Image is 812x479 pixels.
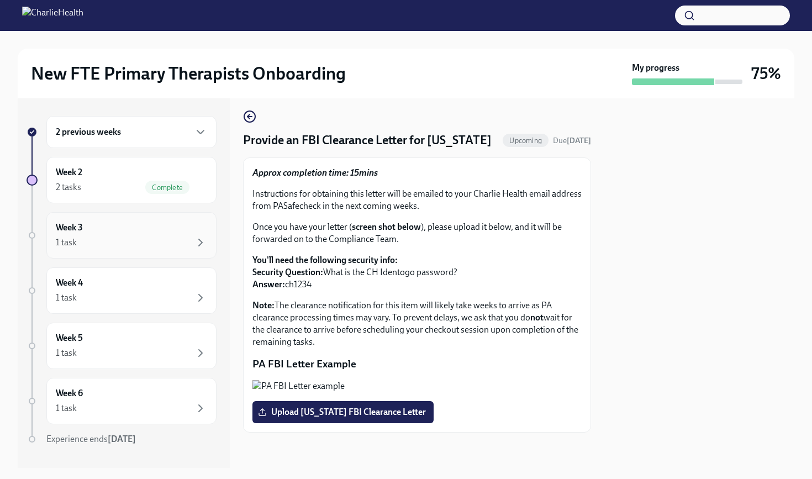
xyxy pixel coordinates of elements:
[252,254,582,291] p: What is the CH Identogo password? ch1234
[46,434,136,444] span: Experience ends
[252,188,582,212] p: Instructions for obtaining this letter will be emailed to your Charlie Health email address from ...
[252,380,582,392] button: Zoom image
[243,132,492,149] h4: Provide an FBI Clearance Letter for [US_STATE]
[252,221,582,245] p: Once you have your letter ( ), please upload it below, and it will be forwarded on to the Complia...
[252,357,582,371] p: PA FBI Letter Example
[553,135,591,146] span: October 23rd, 2025 10:00
[31,62,346,85] h2: New FTE Primary Therapists Onboarding
[56,166,82,178] h6: Week 2
[56,402,77,414] div: 1 task
[56,181,81,193] div: 2 tasks
[46,116,217,148] div: 2 previous weeks
[56,387,83,399] h6: Week 6
[260,407,426,418] span: Upload [US_STATE] FBI Clearance Letter
[751,64,781,83] h3: 75%
[567,136,591,145] strong: [DATE]
[27,267,217,314] a: Week 41 task
[56,347,77,359] div: 1 task
[27,378,217,424] a: Week 61 task
[252,401,434,423] label: Upload [US_STATE] FBI Clearance Letter
[632,62,679,74] strong: My progress
[56,126,121,138] h6: 2 previous weeks
[252,255,398,265] strong: You'll need the following security info:
[503,136,549,145] span: Upcoming
[27,323,217,369] a: Week 51 task
[530,312,544,323] strong: not
[56,277,83,289] h6: Week 4
[252,267,323,277] strong: Security Question:
[252,167,378,178] strong: Approx completion time: 15mins
[27,212,217,259] a: Week 31 task
[27,157,217,203] a: Week 22 tasksComplete
[56,292,77,304] div: 1 task
[56,236,77,249] div: 1 task
[553,136,591,145] span: Due
[56,332,83,344] h6: Week 5
[252,300,275,310] strong: Note:
[56,222,83,234] h6: Week 3
[352,222,421,232] strong: screen shot below
[145,183,189,192] span: Complete
[252,299,582,348] p: The clearance notification for this item will likely take weeks to arrive as PA clearance process...
[252,279,285,289] strong: Answer:
[22,7,83,24] img: CharlieHealth
[108,434,136,444] strong: [DATE]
